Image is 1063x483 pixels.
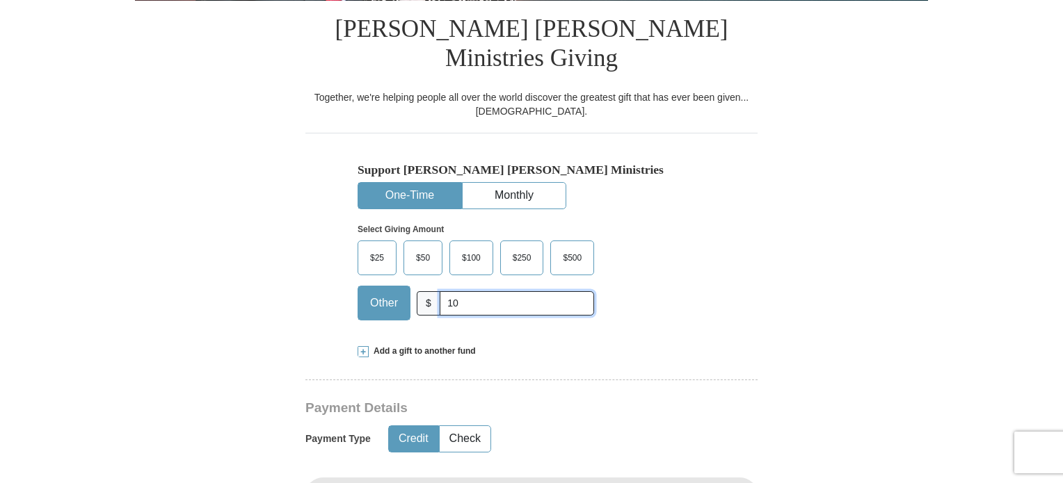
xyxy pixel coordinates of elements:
span: $500 [556,247,589,268]
span: $50 [409,247,437,268]
button: Credit [389,426,438,452]
h5: Payment Type [305,433,371,445]
button: Monthly [463,183,566,208]
h5: Support [PERSON_NAME] [PERSON_NAME] Ministries [358,163,705,177]
span: $250 [506,247,538,268]
h3: Payment Details [305,400,660,416]
span: Other [363,293,405,313]
span: $25 [363,247,391,268]
h1: [PERSON_NAME] [PERSON_NAME] Ministries Giving [305,1,758,90]
div: Together, we're helping people all over the world discover the greatest gift that has ever been g... [305,90,758,118]
input: Other Amount [440,291,594,316]
span: $ [417,291,440,316]
span: Add a gift to another fund [369,345,476,357]
button: Check [440,426,490,452]
button: One-Time [358,183,461,208]
span: $100 [455,247,488,268]
strong: Select Giving Amount [358,224,444,234]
